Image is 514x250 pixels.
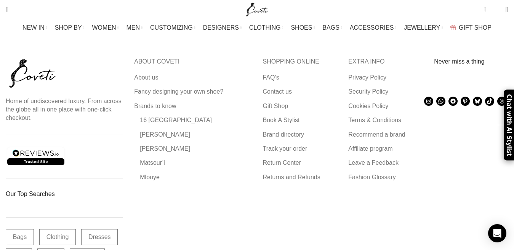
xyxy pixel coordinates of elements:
a: Fashion Glossary [348,173,397,182]
a: About us [134,73,159,82]
a: [PERSON_NAME] [140,131,191,139]
a: Brand directory [263,131,305,139]
span: GIFT SHOP [459,24,492,31]
h3: Never miss a thing [434,57,508,66]
a: WOMEN [92,20,119,35]
a: Terms & Conditions [348,116,402,124]
a: Brands to know [134,102,177,110]
span: BAGS [322,24,339,31]
a: Matsour’i [140,159,166,167]
a: Book A Stylist [263,116,301,124]
a: MEN [126,20,143,35]
img: reviews-trust-logo-2.png [6,146,66,167]
a: Security Policy [348,88,389,96]
img: coveti-black-logo_ueqiqk.png [6,57,59,89]
a: CUSTOMIZING [150,20,195,35]
img: GiftBag [450,25,456,30]
div: Main navigation [2,20,512,35]
a: Return Center [263,159,302,167]
a: Track your order [263,145,308,153]
a: Clothing (18,681 items) [39,229,76,245]
a: Recommend a brand [348,131,406,139]
span: CUSTOMIZING [150,24,193,31]
p: Home of undiscovered luxury. From across the globe all in one place with one-click checkout. [6,97,123,123]
a: NEW IN [22,20,47,35]
span: CLOTHING [249,24,281,31]
a: Mlouye [140,173,160,182]
a: Contact us [263,88,293,96]
a: Leave a Feedback [348,159,399,167]
a: [PERSON_NAME] [140,145,191,153]
span: 0 [484,4,490,10]
a: 0 [480,2,490,17]
a: Dresses (9,680 items) [81,229,118,245]
span: 0 [494,8,500,13]
span: WOMEN [92,24,116,31]
a: GIFT SHOP [450,20,492,35]
div: Open Intercom Messenger [488,224,506,242]
span: SHOP BY [55,24,82,31]
a: SHOP BY [55,20,85,35]
a: Affiliate program [348,145,393,153]
div: My Wishlist [492,2,500,17]
span: ACCESSORIES [350,24,394,31]
a: JEWELLERY [404,20,443,35]
a: Cookies Policy [348,102,389,110]
span: MEN [126,24,140,31]
span: JEWELLERY [404,24,440,31]
h3: Our Top Searches [6,190,123,198]
span: DESIGNERS [203,24,239,31]
a: 16 [GEOGRAPHIC_DATA] [140,116,213,124]
a: Returns and Refunds [263,173,321,182]
a: FAQ’s [263,73,280,82]
h5: EXTRA INFO [348,57,423,66]
a: ACCESSORIES [350,20,397,35]
a: Gift Shop [263,102,289,110]
a: BAGS [322,20,342,35]
h5: ABOUT COVETI [134,57,251,66]
a: Fancy designing your own shoe? [134,88,224,96]
a: Bags (1,744 items) [6,229,34,245]
a: Search [2,2,12,17]
a: Site logo [244,6,270,12]
h5: SHOPPING ONLINE [263,57,337,66]
a: Privacy Policy [348,73,387,82]
span: SHOES [291,24,312,31]
a: DESIGNERS [203,20,242,35]
span: NEW IN [22,24,45,31]
a: SHOES [291,20,315,35]
a: CLOTHING [249,20,283,35]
